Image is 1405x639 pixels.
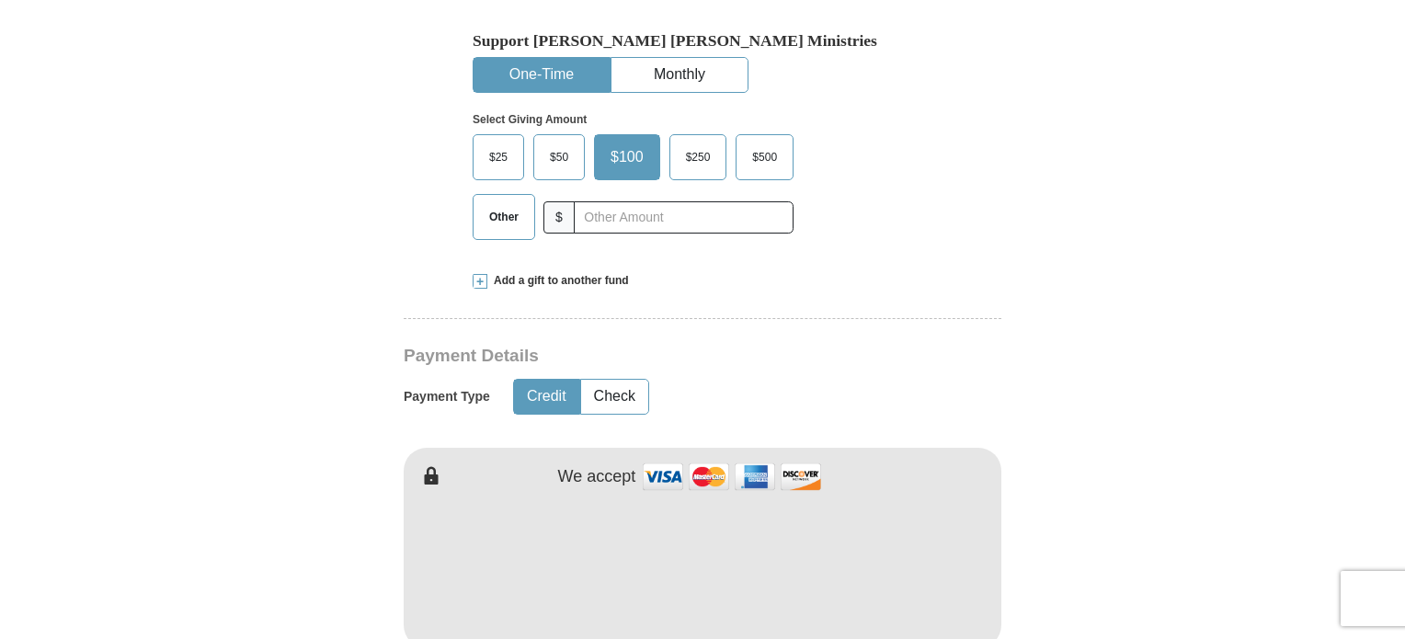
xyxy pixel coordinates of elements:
[473,31,932,51] h5: Support [PERSON_NAME] [PERSON_NAME] Ministries
[514,380,579,414] button: Credit
[480,203,528,231] span: Other
[581,380,648,414] button: Check
[611,58,748,92] button: Monthly
[677,143,720,171] span: $250
[404,346,873,367] h3: Payment Details
[543,201,575,234] span: $
[640,457,824,496] img: credit cards accepted
[404,389,490,405] h5: Payment Type
[601,143,653,171] span: $100
[480,143,517,171] span: $25
[487,273,629,289] span: Add a gift to another fund
[743,143,786,171] span: $500
[473,113,587,126] strong: Select Giving Amount
[558,467,636,487] h4: We accept
[574,201,794,234] input: Other Amount
[541,143,577,171] span: $50
[474,58,610,92] button: One-Time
